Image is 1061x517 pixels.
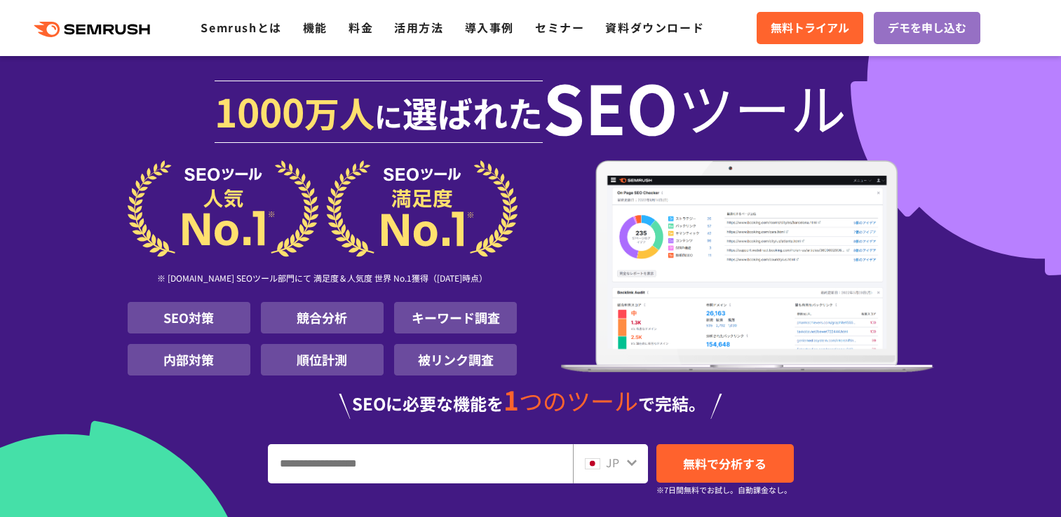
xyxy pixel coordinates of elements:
span: に [374,95,403,136]
span: 無料トライアル [771,19,849,37]
a: デモを申し込む [874,12,980,44]
li: 順位計測 [261,344,384,375]
span: 選ばれた [403,87,543,137]
a: 料金 [349,19,373,36]
input: URL、キーワードを入力してください [269,445,572,483]
div: SEOに必要な機能を [128,387,934,419]
li: 被リンク調査 [394,344,517,375]
span: 万人 [304,87,374,137]
li: 内部対策 [128,344,250,375]
span: で完結。 [638,391,705,415]
small: ※7日間無料でお試し。自動課金なし。 [656,483,792,497]
a: 導入事例 [465,19,514,36]
span: JP [606,454,619,471]
a: Semrushとは [201,19,281,36]
li: SEO対策 [128,302,250,333]
span: デモを申し込む [888,19,966,37]
a: 活用方法 [394,19,443,36]
span: SEO [543,78,678,135]
span: 1 [504,380,519,418]
li: 競合分析 [261,302,384,333]
a: 無料で分析する [656,444,794,483]
li: キーワード調査 [394,302,517,333]
span: ツール [678,78,846,135]
a: セミナー [535,19,584,36]
a: 資料ダウンロード [605,19,704,36]
span: 無料で分析する [683,455,766,472]
span: つのツール [519,383,638,418]
span: 1000 [215,83,304,139]
div: ※ [DOMAIN_NAME] SEOツール部門にて 満足度＆人気度 世界 No.1獲得（[DATE]時点） [128,257,518,302]
a: 無料トライアル [757,12,863,44]
a: 機能 [303,19,327,36]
